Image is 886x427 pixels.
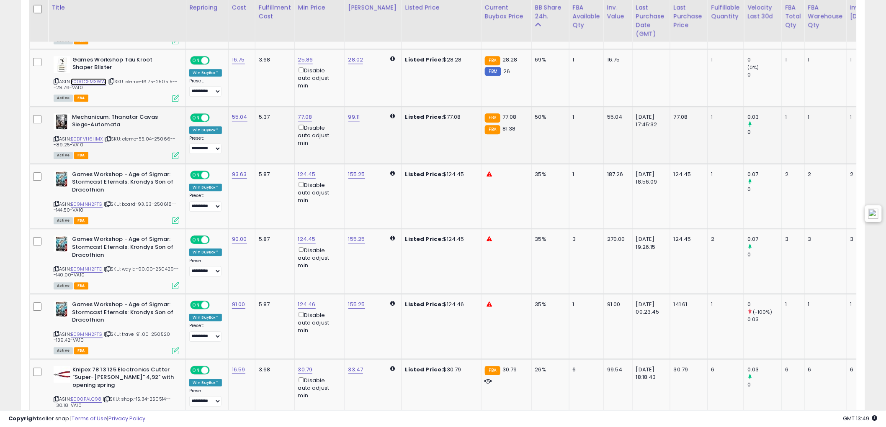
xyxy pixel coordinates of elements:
[405,3,478,12] div: Listed Price
[808,366,840,373] div: 6
[674,3,704,29] div: Last Purchase Price
[54,56,179,101] div: ASIN:
[573,301,597,308] div: 1
[54,282,73,289] span: All listings currently available for purchase on Amazon
[259,171,288,178] div: 5.87
[72,235,174,261] b: Games Workshop - Age of Sigmar: Stormcast Eternals: Krondys Son of Dracothian
[72,171,174,196] b: Games Workshop - Age of Sigmar: Stormcast Eternals: Krondys Son of Dracothian
[54,136,175,148] span: | SKU: eleme-55.04-25066---89.25-VA10
[298,300,316,309] a: 124.46
[348,235,365,243] a: 155.25
[209,114,222,121] span: OFF
[808,113,840,121] div: 1
[607,235,626,243] div: 270.00
[405,235,475,243] div: $124.45
[674,171,701,178] div: 124.45
[74,282,88,289] span: FBA
[485,56,500,65] small: FBA
[405,366,443,373] b: Listed Price:
[72,56,174,74] b: Games Workshop Tau Kroot Shaper Blister
[535,366,563,373] div: 26%
[607,301,626,308] div: 91.00
[54,201,177,213] span: | SKU: board-93.63-250618---144.50-VA10
[54,152,73,159] span: All listings currently available for purchase on Amazon
[298,123,338,147] div: Disable auto adjust min
[54,366,179,419] div: ASIN:
[189,126,222,134] div: Win BuyBox *
[502,56,518,64] span: 28.28
[259,366,288,373] div: 3.68
[636,113,664,128] div: [DATE] 17:45:32
[405,366,475,373] div: $30.79
[232,113,247,121] a: 55.04
[785,235,798,243] div: 3
[54,95,73,102] span: All listings currently available for purchase on Amazon
[485,3,528,20] div: Current Buybox Price
[209,302,222,309] span: OFF
[232,235,247,243] a: 90.00
[189,258,222,277] div: Preset:
[298,235,316,243] a: 124.45
[747,3,778,20] div: Velocity Last 30d
[573,56,597,64] div: 1
[747,235,781,243] div: 0.07
[348,3,398,12] div: [PERSON_NAME]
[232,170,247,179] a: 93.63
[54,301,179,353] div: ASIN:
[808,3,843,29] div: FBA Warehouse Qty
[711,366,737,373] div: 6
[405,235,443,243] b: Listed Price:
[711,301,737,308] div: 1
[607,56,626,64] div: 16.75
[573,366,597,373] div: 6
[636,366,664,381] div: [DATE] 18:18:43
[259,56,288,64] div: 3.68
[636,171,664,186] div: [DATE] 18:56:09
[298,170,316,179] a: 124.45
[54,366,70,383] img: 31HXrW+1c0L._SL40_.jpg
[636,235,664,251] div: [DATE] 19:26:15
[747,316,781,323] div: 0.03
[405,301,475,308] div: $124.46
[348,113,360,121] a: 99.11
[747,381,781,389] div: 0
[747,186,781,193] div: 0
[8,415,145,423] div: seller snap | |
[711,113,737,121] div: 1
[747,113,781,121] div: 0.03
[298,245,338,269] div: Disable auto adjust min
[711,3,740,20] div: Fulfillable Quantity
[785,366,798,373] div: 6
[298,56,313,64] a: 25.86
[753,309,772,315] small: (-100%)
[54,171,70,187] img: 51seOIRcAyL._SL40_.jpg
[747,64,759,71] small: (0%)
[54,56,70,73] img: 31mtwaNyXZL._SL40_.jpg
[71,331,103,338] a: B09MNH2FTG
[259,3,291,20] div: Fulfillment Cost
[502,366,517,373] span: 30.79
[259,301,288,308] div: 5.87
[189,193,222,212] div: Preset:
[503,67,510,75] span: 26
[711,235,737,243] div: 2
[843,414,878,422] span: 2025-10-8 13:49 GMT
[259,113,288,121] div: 5.37
[348,56,363,64] a: 28.02
[636,301,664,316] div: [DATE] 00:23:45
[54,235,70,252] img: 51seOIRcAyL._SL40_.jpg
[71,266,103,273] a: B09MNH2FTG
[405,113,475,121] div: $77.08
[189,69,222,77] div: Win BuyBox *
[189,136,222,154] div: Preset:
[189,78,222,97] div: Preset:
[785,301,798,308] div: 1
[674,113,701,121] div: 77.08
[535,171,563,178] div: 35%
[54,217,73,224] span: All listings currently available for purchase on Amazon
[54,266,179,278] span: | SKU: wayla-90.00-250429---140.00-VA10
[808,235,840,243] div: 3
[535,3,566,20] div: BB Share 24h.
[298,3,341,12] div: Min Price
[573,171,597,178] div: 1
